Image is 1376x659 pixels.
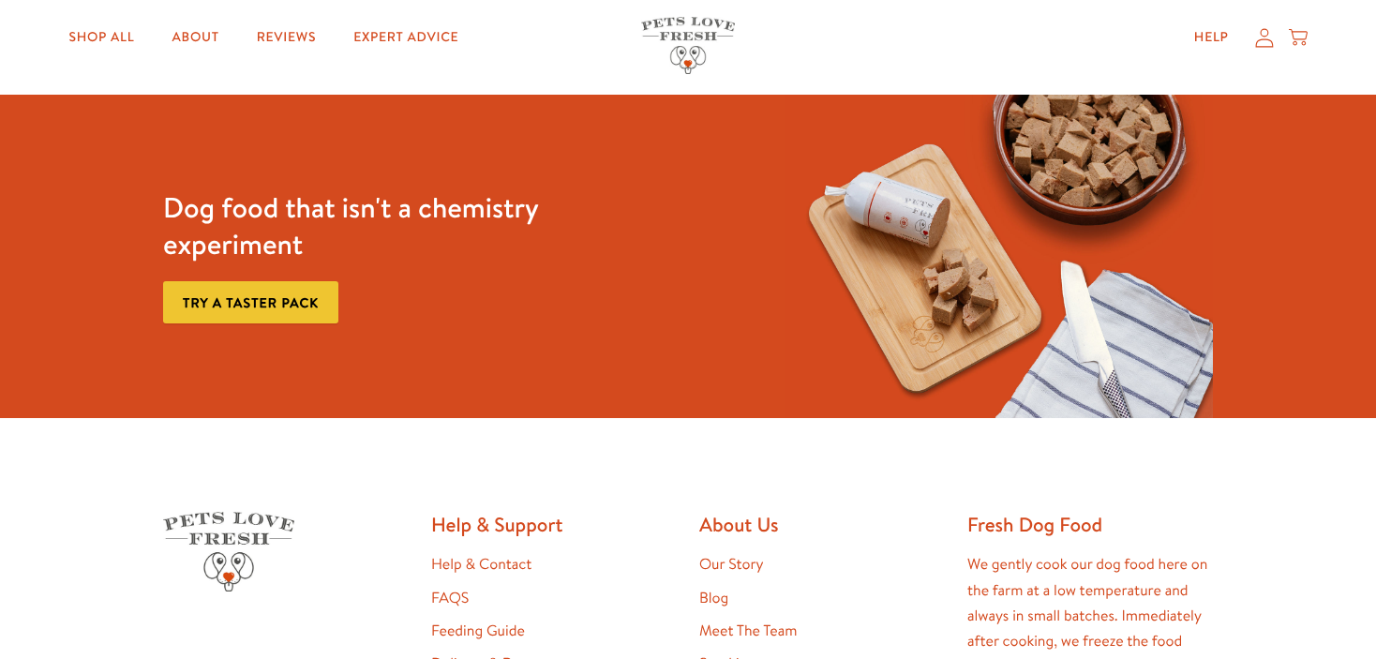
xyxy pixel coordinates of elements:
[641,17,735,74] img: Pets Love Fresh
[785,95,1213,418] img: Fussy
[431,554,531,575] a: Help & Contact
[163,512,294,592] img: Pets Love Fresh
[699,554,764,575] a: Our Story
[431,512,677,537] h2: Help & Support
[163,281,338,323] a: Try a taster pack
[699,512,945,537] h2: About Us
[431,621,525,641] a: Feeding Guide
[157,19,234,56] a: About
[1179,19,1244,56] a: Help
[242,19,331,56] a: Reviews
[338,19,473,56] a: Expert Advice
[431,588,469,608] a: FAQS
[53,19,149,56] a: Shop All
[967,512,1213,537] h2: Fresh Dog Food
[699,588,728,608] a: Blog
[163,189,591,262] h3: Dog food that isn't a chemistry experiment
[699,621,797,641] a: Meet The Team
